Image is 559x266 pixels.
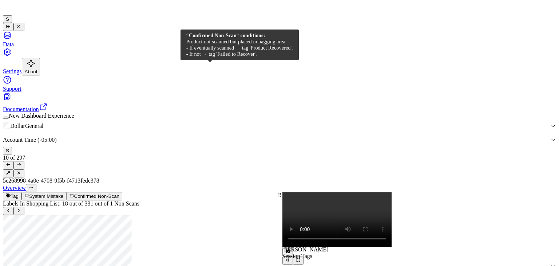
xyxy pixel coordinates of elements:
[3,31,556,47] a: Data
[3,113,556,119] div: New Dashboard Experience
[3,92,556,112] a: Documentation
[6,16,9,22] span: S
[3,154,25,161] span: 10 of 297
[13,23,24,31] button: Toggle Navigation
[3,200,90,207] span: Labels In Shopping List: 18 out of 33
[282,233,556,240] div: 06:14.514
[6,148,9,153] span: S
[3,177,556,184] div: 5e268998-4a0e-4708-9f5b-f4713fedc378
[282,192,556,199] div: Session
[21,192,66,200] button: System Mistake
[3,23,13,31] button: Toggle Navigation
[22,58,40,75] button: About
[3,48,556,74] a: Settings
[3,192,21,200] button: Tag
[282,227,556,233] div: Duration
[3,15,12,23] button: S
[282,246,556,253] div: [PERSON_NAME]
[66,192,122,200] button: Confirmed Non-Scan
[282,220,556,227] div: [DATE] 12:04:18.288
[3,147,12,154] button: S
[282,214,556,220] div: Timestamp
[3,75,556,92] a: Support
[282,240,556,246] div: Assignee
[3,200,277,215] span: 1 out of 1 Non Scans
[282,253,556,259] div: Session Tags
[3,185,26,191] a: Overview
